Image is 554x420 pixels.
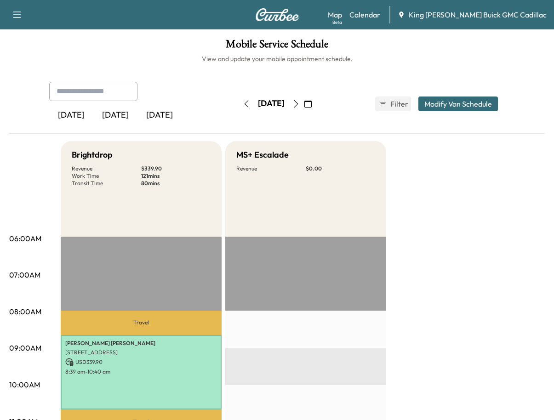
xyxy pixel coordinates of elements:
p: Work Time [72,172,141,180]
h5: MS+ Escalade [236,148,289,161]
span: King [PERSON_NAME] Buick GMC Cadillac [409,9,547,20]
div: [DATE] [49,105,93,126]
h6: View and update your mobile appointment schedule. [9,54,545,63]
button: Modify Van Schedule [418,96,498,111]
p: 121 mins [141,172,211,180]
a: MapBeta [328,9,342,20]
p: 08:00AM [9,306,41,317]
p: [STREET_ADDRESS] [65,349,217,356]
img: Curbee Logo [255,8,299,21]
p: $ 0.00 [306,165,375,172]
a: Calendar [349,9,380,20]
p: Transit Time [72,180,141,187]
p: $ 339.90 [141,165,211,172]
p: Revenue [236,165,306,172]
p: [PERSON_NAME] [PERSON_NAME] [65,340,217,347]
p: USD 339.90 [65,358,217,366]
p: 80 mins [141,180,211,187]
div: [DATE] [93,105,137,126]
span: Filter [390,98,407,109]
p: Revenue [72,165,141,172]
p: Travel [61,311,222,335]
p: 8:39 am - 10:40 am [65,368,217,375]
p: 10:00AM [9,379,40,390]
p: 06:00AM [9,233,41,244]
button: Filter [375,96,411,111]
div: [DATE] [258,98,285,109]
h1: Mobile Service Schedule [9,39,545,54]
div: Beta [332,19,342,26]
p: 09:00AM [9,342,41,353]
h5: Brightdrop [72,148,113,161]
p: 07:00AM [9,269,40,280]
div: [DATE] [137,105,182,126]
